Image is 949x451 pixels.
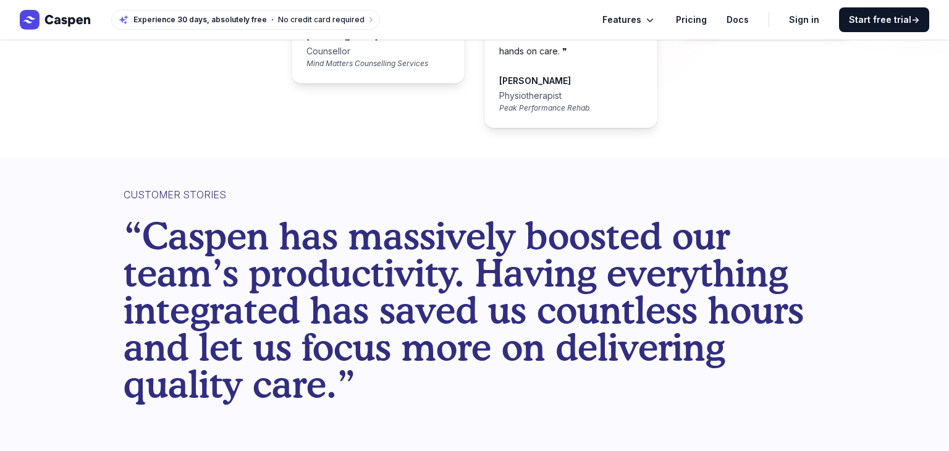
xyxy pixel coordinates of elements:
[124,187,825,202] div: CUSTOMER STORIES
[124,217,825,402] div: “Caspen has massively boosted our team’s productivity. Having everything integrated has saved us ...
[602,12,656,27] button: Features
[676,12,707,27] a: Pricing
[849,14,919,26] span: Start free trial
[306,59,428,69] div: Mind Matters Counselling Services
[499,74,589,88] div: [PERSON_NAME]
[602,12,641,27] span: Features
[789,12,819,27] a: Sign in
[839,7,929,32] a: Start free trial
[278,15,365,24] span: No credit card required
[499,88,589,103] div: Physiotherapist
[306,44,428,59] div: Counsellor
[133,15,267,25] span: Experience 30 days, absolutely free
[499,103,589,113] div: Peak Performance Rehab
[727,12,749,27] a: Docs
[911,14,919,25] span: →
[111,10,380,30] a: Experience 30 days, absolutely freeNo credit card required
